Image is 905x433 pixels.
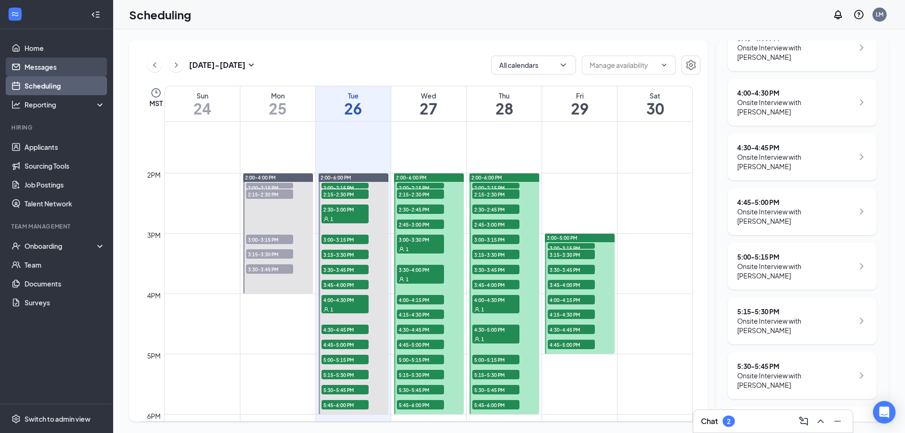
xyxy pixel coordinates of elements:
a: Job Postings [25,175,105,194]
div: LM [876,10,883,18]
span: 5:30-5:45 PM [397,385,444,394]
span: 4:00-4:30 PM [472,295,519,304]
div: Wed [391,91,466,100]
svg: User [474,336,480,342]
span: 1 [406,246,409,253]
span: 3:00-3:15 PM [246,235,293,244]
div: 6pm [145,411,163,421]
span: 2:15-2:30 PM [397,189,444,199]
div: 5:15 - 5:30 PM [737,307,854,316]
svg: User [474,307,480,312]
span: 2:00-2:15 PM [472,183,519,192]
svg: ChevronRight [856,315,867,327]
span: 3:30-3:45 PM [321,265,369,274]
a: Surveys [25,293,105,312]
div: 2pm [145,170,163,180]
span: 2:30-2:45 PM [472,204,519,214]
button: All calendarsChevronDown [491,56,576,74]
a: August 30, 2025 [617,86,692,121]
a: August 28, 2025 [467,86,542,121]
svg: ChevronRight [856,370,867,381]
span: 5:00-5:15 PM [397,355,444,364]
span: 4:30-4:45 PM [397,325,444,334]
svg: SmallChevronDown [246,59,257,71]
span: 2:00-2:15 PM [321,183,369,192]
svg: ChevronLeft [150,59,159,71]
button: ChevronLeft [148,58,162,72]
span: 3:30-3:45 PM [548,265,595,274]
span: 1 [481,336,484,343]
a: August 27, 2025 [391,86,466,121]
span: 4:45-5:00 PM [321,340,369,349]
h1: 27 [391,100,466,116]
span: MST [149,98,163,108]
div: 2 [727,417,731,425]
h1: 26 [316,100,391,116]
div: Thu [467,91,542,100]
button: ChevronRight [169,58,183,72]
span: 5:15-5:30 PM [472,370,519,379]
span: 2:30-2:45 PM [397,204,444,214]
span: 1 [406,276,409,283]
svg: User [323,216,329,222]
span: 3:00-3:30 PM [397,235,444,244]
h3: [DATE] - [DATE] [189,60,246,70]
span: 2:15-2:30 PM [321,189,369,199]
span: 4:00-4:30 PM [321,295,369,304]
span: 5:00-5:15 PM [472,355,519,364]
span: 3:15-3:30 PM [472,250,519,259]
svg: ComposeMessage [798,416,809,427]
a: Documents [25,274,105,293]
span: 3:15-3:30 PM [321,250,369,259]
span: 3:45-4:00 PM [472,280,519,289]
span: 3:00-3:15 PM [548,243,595,253]
svg: ChevronRight [172,59,181,71]
span: 4:00-4:15 PM [397,295,444,304]
div: Onsite Interview with [PERSON_NAME] [737,261,854,280]
svg: ChevronRight [856,97,867,108]
h3: Chat [701,416,718,426]
svg: ChevronUp [815,416,826,427]
span: 1 [481,306,484,313]
div: Team Management [11,222,103,230]
svg: ChevronDown [660,61,668,69]
span: 2:00-6:00 PM [321,174,351,181]
span: 5:45-6:00 PM [472,400,519,409]
a: August 25, 2025 [240,86,315,121]
h1: 28 [467,100,542,116]
div: 4:00 - 4:30 PM [737,88,854,98]
a: August 29, 2025 [542,86,617,121]
span: 5:30-5:45 PM [321,385,369,394]
span: 4:15-4:30 PM [548,310,595,319]
div: Onboarding [25,241,97,251]
svg: QuestionInfo [853,9,864,20]
span: 2:15-2:30 PM [246,189,293,199]
h1: 30 [617,100,692,116]
span: 2:45-3:00 PM [397,220,444,229]
span: 3:30-3:45 PM [472,265,519,274]
span: 3:00-5:00 PM [547,235,577,241]
span: 5:00-5:15 PM [321,355,369,364]
span: 2:30-3:00 PM [321,204,369,214]
svg: Collapse [91,10,100,19]
a: Applicants [25,138,105,156]
svg: User [399,246,404,252]
div: Onsite Interview with [PERSON_NAME] [737,43,854,62]
span: 3:15-3:30 PM [246,249,293,259]
div: Onsite Interview with [PERSON_NAME] [737,207,854,226]
div: Onsite Interview with [PERSON_NAME] [737,152,854,171]
span: 2:00-6:00 PM [471,174,502,181]
a: Sourcing Tools [25,156,105,175]
div: Reporting [25,100,106,109]
span: 2:00-4:00 PM [245,174,276,181]
div: 3pm [145,230,163,240]
span: 3:15-3:30 PM [548,250,595,259]
button: Settings [682,56,700,74]
svg: Analysis [11,100,21,109]
span: 2:45-3:00 PM [472,220,519,229]
div: Sat [617,91,692,100]
span: 1 [330,216,333,222]
a: August 24, 2025 [165,86,240,121]
span: 4:45-5:00 PM [548,340,595,349]
a: Messages [25,57,105,76]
